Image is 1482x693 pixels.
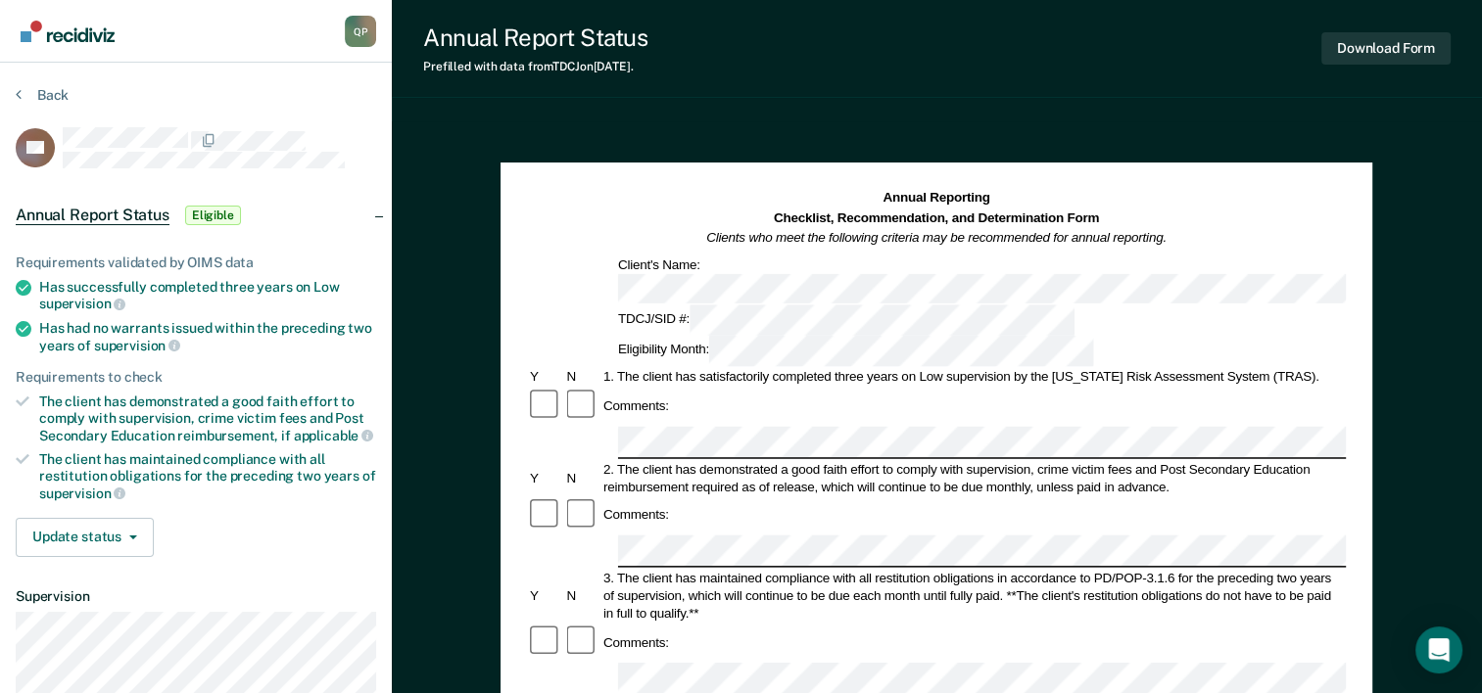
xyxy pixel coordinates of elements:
[1415,626,1462,673] div: Open Intercom Messenger
[564,586,600,604] div: N
[16,369,376,386] div: Requirements to check
[423,60,647,73] div: Prefilled with data from TDCJ on [DATE] .
[16,254,376,271] div: Requirements validated by OIMS data
[600,368,1346,386] div: 1. The client has satisfactorily completed three years on Low supervision by the [US_STATE] Risk ...
[527,368,563,386] div: Y
[16,588,376,605] dt: Supervision
[600,633,672,651] div: Comments:
[16,206,169,225] span: Annual Report Status
[707,230,1168,245] em: Clients who meet the following criteria may be recommended for annual reporting.
[423,23,647,52] div: Annual Report Status
[39,451,376,501] div: The client has maintained compliance with all restitution obligations for the preceding two years of
[600,460,1346,495] div: 2. The client has demonstrated a good faith effort to comply with supervision, crime victim fees ...
[39,485,125,501] span: supervision
[39,279,376,312] div: Has successfully completed three years on Low
[16,86,69,104] button: Back
[345,16,376,47] div: Q P
[615,336,1097,366] div: Eligibility Month:
[600,397,672,415] div: Comments:
[39,393,376,443] div: The client has demonstrated a good faith effort to comply with supervision, crime victim fees and...
[527,469,563,486] div: Y
[615,305,1077,336] div: TDCJ/SID #:
[884,191,990,206] strong: Annual Reporting
[345,16,376,47] button: Profile dropdown button
[294,428,373,443] span: applicable
[774,210,1099,225] strong: Checklist, Recommendation, and Determination Form
[94,338,180,353] span: supervision
[600,569,1346,622] div: 3. The client has maintained compliance with all restitution obligations in accordance to PD/POP-...
[564,368,600,386] div: N
[1321,32,1451,65] button: Download Form
[21,21,115,42] img: Recidiviz
[185,206,241,225] span: Eligible
[600,506,672,524] div: Comments:
[39,320,376,353] div: Has had no warrants issued within the preceding two years of
[564,469,600,486] div: N
[527,586,563,604] div: Y
[16,518,154,557] button: Update status
[39,296,125,311] span: supervision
